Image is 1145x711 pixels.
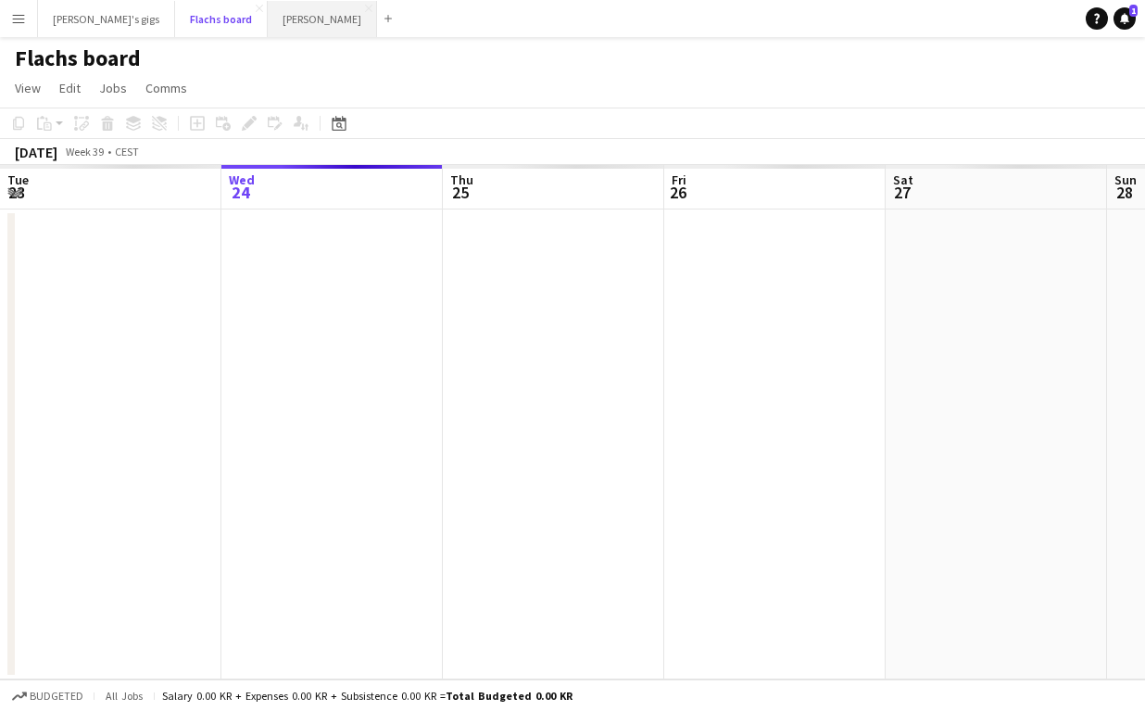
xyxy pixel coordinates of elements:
[1129,5,1138,17] span: 1
[1114,171,1137,188] span: Sun
[102,689,146,703] span: All jobs
[115,145,139,159] div: CEST
[138,76,195,100] a: Comms
[7,171,29,188] span: Tue
[268,1,377,37] button: [PERSON_NAME]
[1112,182,1137,203] span: 28
[162,689,572,703] div: Salary 0.00 KR + Expenses 0.00 KR + Subsistence 0.00 KR =
[175,1,268,37] button: Flachs board
[447,182,473,203] span: 25
[226,182,255,203] span: 24
[92,76,134,100] a: Jobs
[5,182,29,203] span: 23
[38,1,175,37] button: [PERSON_NAME]'s gigs
[7,76,48,100] a: View
[669,182,686,203] span: 26
[52,76,88,100] a: Edit
[15,44,141,72] h1: Flachs board
[9,686,86,706] button: Budgeted
[30,690,83,703] span: Budgeted
[15,143,57,161] div: [DATE]
[893,171,913,188] span: Sat
[1114,7,1136,30] a: 1
[59,80,81,96] span: Edit
[229,171,255,188] span: Wed
[145,80,187,96] span: Comms
[890,182,913,203] span: 27
[446,689,572,703] span: Total Budgeted 0.00 KR
[99,80,127,96] span: Jobs
[15,80,41,96] span: View
[61,145,107,159] span: Week 39
[672,171,686,188] span: Fri
[450,171,473,188] span: Thu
